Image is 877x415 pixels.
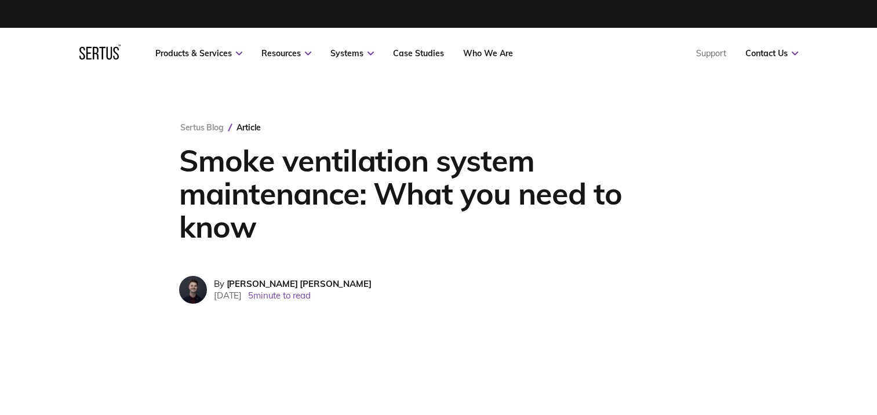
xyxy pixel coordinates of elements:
[696,48,726,59] a: Support
[155,48,242,59] a: Products & Services
[214,278,372,289] div: By
[745,48,798,59] a: Contact Us
[180,122,224,133] a: Sertus Blog
[330,48,374,59] a: Systems
[463,48,513,59] a: Who We Are
[248,290,311,301] span: 5 minute to read
[179,144,623,243] h1: Smoke ventilation system maintenance: What you need to know
[227,278,372,289] span: [PERSON_NAME] [PERSON_NAME]
[214,290,242,301] span: [DATE]
[393,48,444,59] a: Case Studies
[261,48,311,59] a: Resources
